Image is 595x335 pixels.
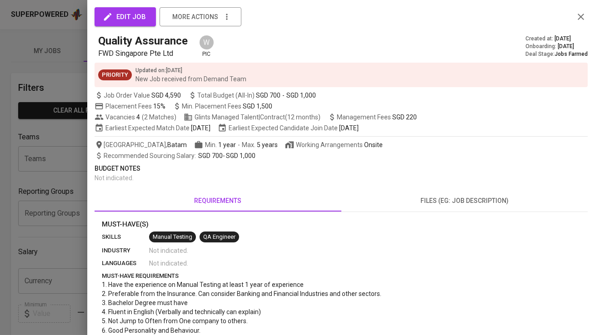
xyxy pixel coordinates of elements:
[257,141,278,148] span: 5 years
[218,123,359,133] span: Earliest Expected Candidate Join Date
[285,140,383,149] span: Working Arrangements
[102,299,188,306] span: 3. Bachelor Degree must have
[105,11,146,23] span: edit job
[98,49,173,58] span: FWD Singapore Pte Ltd
[104,152,197,159] span: Recommended Sourcing Salary :
[188,91,316,100] span: Total Budget (All-In)
[105,103,165,110] span: Placement Fees
[153,103,165,110] span: 15%
[167,140,187,149] span: Batam
[339,123,359,133] span: [DATE]
[100,195,336,207] span: requirements
[256,91,280,100] span: SGD 700
[102,327,200,334] span: 6. Good Personality and Behaviour.
[525,43,588,50] div: Onboarding :
[149,246,188,255] span: Not indicated .
[95,7,156,26] button: edit job
[191,123,210,133] span: [DATE]
[392,113,417,121] span: SGD 220
[102,246,149,255] p: industry
[172,11,218,23] span: more actions
[205,141,236,148] span: Min.
[95,164,588,173] p: Budget Notes
[135,74,246,84] p: New Job received from Demand Team
[95,113,176,122] span: Vacancies ( 2 Matches )
[102,317,248,325] span: 5. Not Jump to Often from One company to others.
[149,259,188,268] span: Not indicated .
[184,113,320,122] span: Glints Managed Talent | Contract (12 months)
[98,71,132,79] span: Priority
[364,140,383,149] div: Onsite
[337,113,417,121] span: Management Fees
[102,281,304,288] span: 1. Have the experience on Manual Testing at least 1 year of experience
[525,35,588,43] div: Created at :
[199,34,215,50] div: W
[238,140,240,149] span: -
[200,233,239,241] span: QA Engineer
[182,103,272,110] span: Min. Placement Fees
[135,66,246,74] p: Updated on : [DATE]
[102,290,381,297] span: 2. Preferable from the Insurance. Can consider Banking and Financial Industries and other sectors.
[102,219,580,230] p: Must-Have(s)
[199,34,215,58] div: pic
[95,140,187,149] span: [GEOGRAPHIC_DATA] ,
[282,91,285,100] span: -
[102,271,580,281] p: must-have requirements
[226,152,255,159] span: SGD 1,000
[102,308,261,315] span: 4. Fluent in English (Verbally and technically can explain)
[218,141,236,148] span: 1 year
[198,152,223,159] span: SGD 700
[95,91,181,100] span: Job Order Value
[95,123,210,133] span: Earliest Expected Match Date
[102,232,149,241] p: skills
[160,7,241,26] button: more actions
[149,233,196,241] span: Manual Testing
[347,195,583,207] span: files (eg: job description)
[558,43,574,50] span: [DATE]
[555,51,588,57] span: Jobs Farmed
[243,103,272,110] span: SGD 1,500
[104,151,255,160] span: -
[555,35,571,43] span: [DATE]
[102,259,149,268] p: languages
[151,91,181,100] span: SGD 4,590
[95,174,134,182] span: Not indicated .
[98,34,188,48] h5: Quality Assurance
[525,50,588,58] div: Deal Stage :
[286,91,316,100] span: SGD 1,000
[242,141,278,148] span: Max.
[135,113,140,122] span: 4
